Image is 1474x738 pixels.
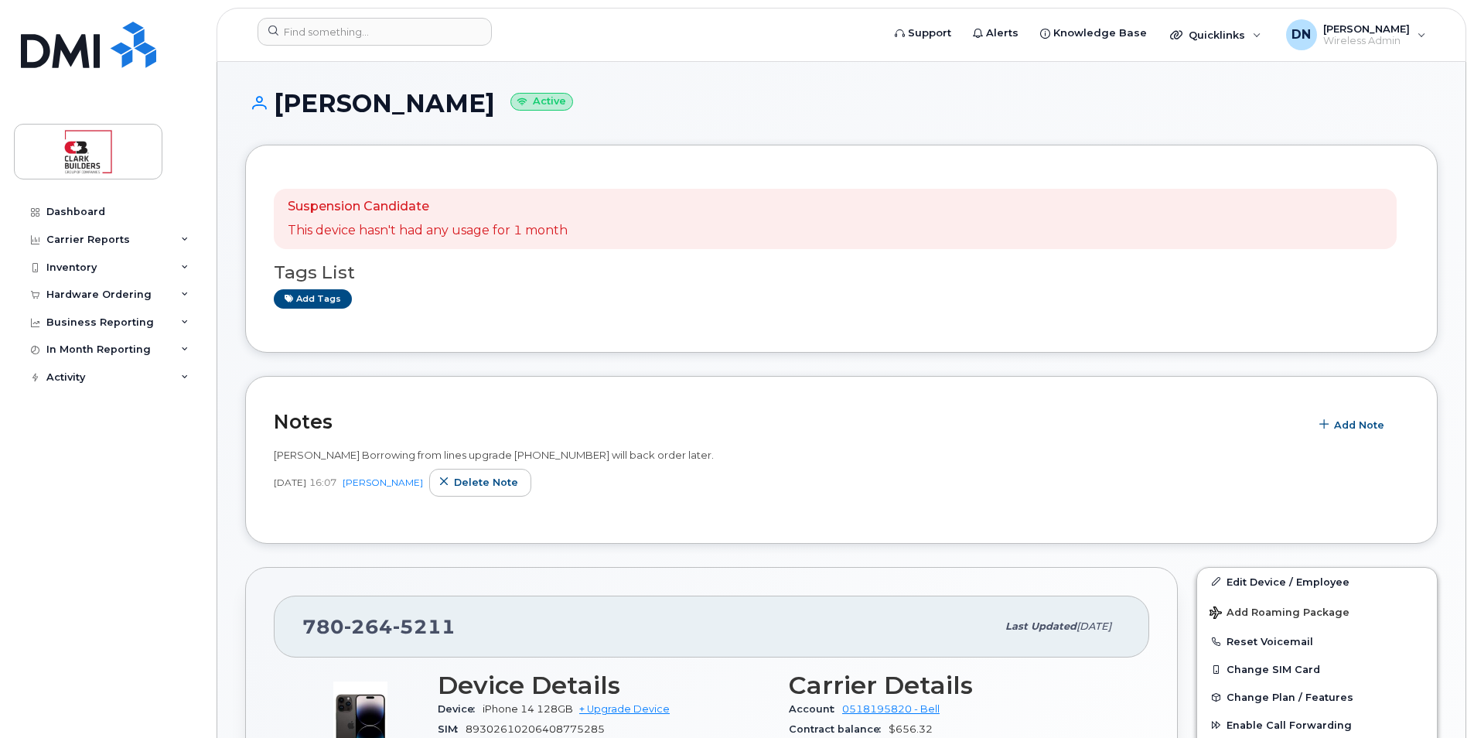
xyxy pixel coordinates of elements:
h3: Device Details [438,671,770,699]
span: [DATE] [274,476,306,489]
span: Device [438,703,483,715]
span: Last updated [1005,620,1076,632]
span: 780 [302,615,456,638]
a: + Upgrade Device [579,703,670,715]
button: Add Note [1309,411,1397,439]
a: [PERSON_NAME] [343,477,423,488]
span: 89302610206408775285 [466,723,605,735]
h3: Tags List [274,263,1409,282]
span: Contract balance [789,723,889,735]
span: Change Plan / Features [1227,692,1353,703]
h1: [PERSON_NAME] [245,90,1438,117]
h2: Notes [274,410,1302,433]
span: iPhone 14 128GB [483,703,573,715]
h3: Carrier Details [789,671,1121,699]
span: 16:07 [309,476,336,489]
a: Edit Device / Employee [1197,568,1437,596]
button: Change Plan / Features [1197,683,1437,711]
span: [PERSON_NAME] Borrowing from lines upgrade [PHONE_NUMBER] will back order later. [274,449,714,461]
p: This device hasn't had any usage for 1 month [288,222,568,240]
p: Suspension Candidate [288,198,568,216]
span: Delete note [454,475,518,490]
button: Delete note [429,469,531,497]
span: 5211 [393,615,456,638]
span: Enable Call Forwarding [1227,719,1352,731]
a: Add tags [274,289,352,309]
span: Add Roaming Package [1210,606,1349,621]
button: Reset Voicemail [1197,627,1437,655]
span: 264 [344,615,393,638]
span: [DATE] [1076,620,1111,632]
a: 0518195820 - Bell [842,703,940,715]
span: Account [789,703,842,715]
button: Change SIM Card [1197,655,1437,683]
small: Active [510,93,573,111]
button: Add Roaming Package [1197,596,1437,627]
span: SIM [438,723,466,735]
span: Add Note [1334,418,1384,432]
